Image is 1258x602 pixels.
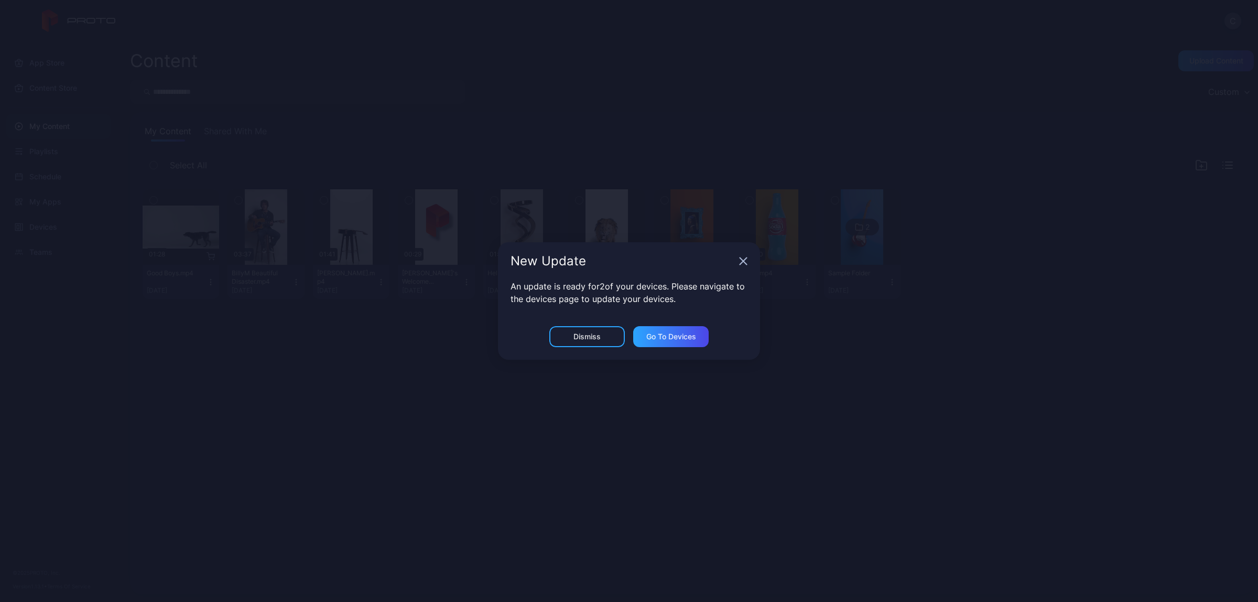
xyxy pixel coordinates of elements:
[646,332,696,341] div: Go to devices
[573,332,601,341] div: Dismiss
[633,326,709,347] button: Go to devices
[549,326,625,347] button: Dismiss
[511,255,735,267] div: New Update
[511,280,747,305] p: An update is ready for 2 of your devices. Please navigate to the devices page to update your devi...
